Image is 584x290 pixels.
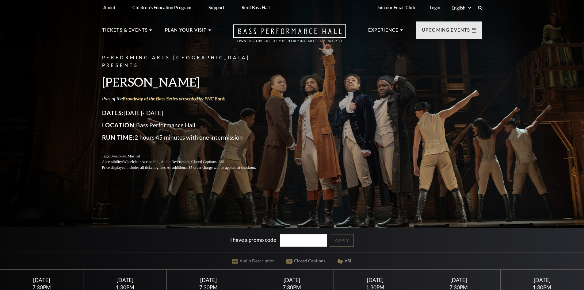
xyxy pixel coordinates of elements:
span: Location: [102,122,136,129]
span: An additional $5 order charge will be applied at checkout. [166,165,256,170]
span: Wheelchair Accessible , Audio Description, Closed Captions, ASL [123,160,225,164]
p: Performing Arts [GEOGRAPHIC_DATA] Presents [102,54,271,69]
select: Select: [450,5,472,11]
div: 7:30PM [7,285,76,290]
p: Support [208,5,224,10]
span: Run Time: [102,134,135,141]
p: [DATE]-[DATE] [102,108,271,118]
p: Bass Performance Hall [102,120,271,130]
div: [DATE] [174,277,243,283]
div: 1:30PM [341,285,410,290]
div: 7:30PM [174,285,243,290]
p: 2 hours 45 minutes with one intermission [102,133,271,142]
p: Experience [368,26,399,37]
div: 1:30PM [91,285,159,290]
div: [DATE] [508,277,577,283]
div: [DATE] [341,277,410,283]
label: I have a promo code [230,237,276,243]
p: Price displayed includes all ticketing fees. [102,165,271,171]
p: Tags: [102,153,271,159]
div: 1:30PM [508,285,577,290]
p: Rent Bass Hall [242,5,270,10]
p: Plan Your Visit [165,26,207,37]
div: 7:30PM [258,285,326,290]
p: Tickets & Events [102,26,148,37]
a: Broadway at the Bass Series presented by PNC Bank [123,95,225,101]
p: Upcoming Events [422,26,470,37]
p: Children's Education Program [132,5,191,10]
div: 7:30PM [424,285,493,290]
div: [DATE] [91,277,159,283]
p: Accessibility: [102,159,271,165]
div: [DATE] [258,277,326,283]
span: Dates: [102,109,124,116]
h3: [PERSON_NAME] [102,74,271,90]
div: [DATE] [7,277,76,283]
div: [DATE] [424,277,493,283]
span: Broadway, Musical [110,154,140,158]
p: About [103,5,116,10]
p: Part of the [102,95,271,102]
